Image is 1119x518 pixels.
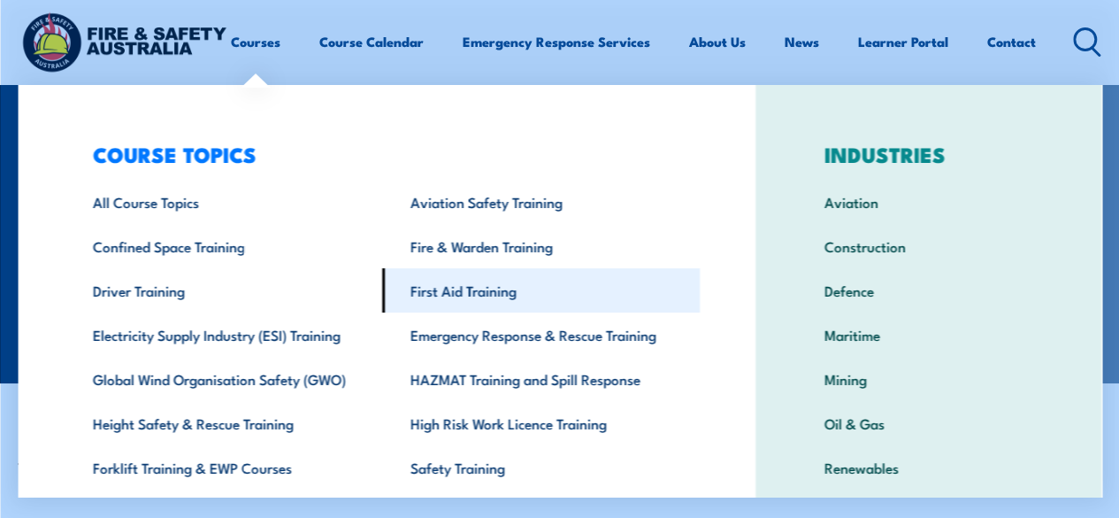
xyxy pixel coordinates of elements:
[231,20,280,63] a: Courses
[796,142,1061,166] h3: INDUSTRIES
[65,224,382,268] a: Confined Space Training
[796,401,1061,445] a: Oil & Gas
[796,445,1061,490] a: Renewables
[319,20,424,63] a: Course Calendar
[796,180,1061,224] a: Aviation
[65,357,382,401] a: Global Wind Organisation Safety (GWO)
[785,20,819,63] a: News
[796,313,1061,357] a: Maritime
[65,268,382,313] a: Driver Training
[65,313,382,357] a: Electricity Supply Industry (ESI) Training
[796,357,1061,401] a: Mining
[463,20,650,63] a: Emergency Response Services
[382,224,700,268] a: Fire & Warden Training
[382,268,700,313] a: First Aid Training
[65,142,700,166] h3: COURSE TOPICS
[382,401,700,445] a: High Risk Work Licence Training
[987,20,1036,63] a: Contact
[382,357,700,401] a: HAZMAT Training and Spill Response
[382,313,700,357] a: Emergency Response & Rescue Training
[65,445,382,490] a: Forklift Training & EWP Courses
[382,180,700,224] a: Aviation Safety Training
[65,180,382,224] a: All Course Topics
[858,20,948,63] a: Learner Portal
[382,445,700,490] a: Safety Training
[65,401,382,445] a: Height Safety & Rescue Training
[689,20,746,63] a: About Us
[796,224,1061,268] a: Construction
[796,268,1061,313] a: Defence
